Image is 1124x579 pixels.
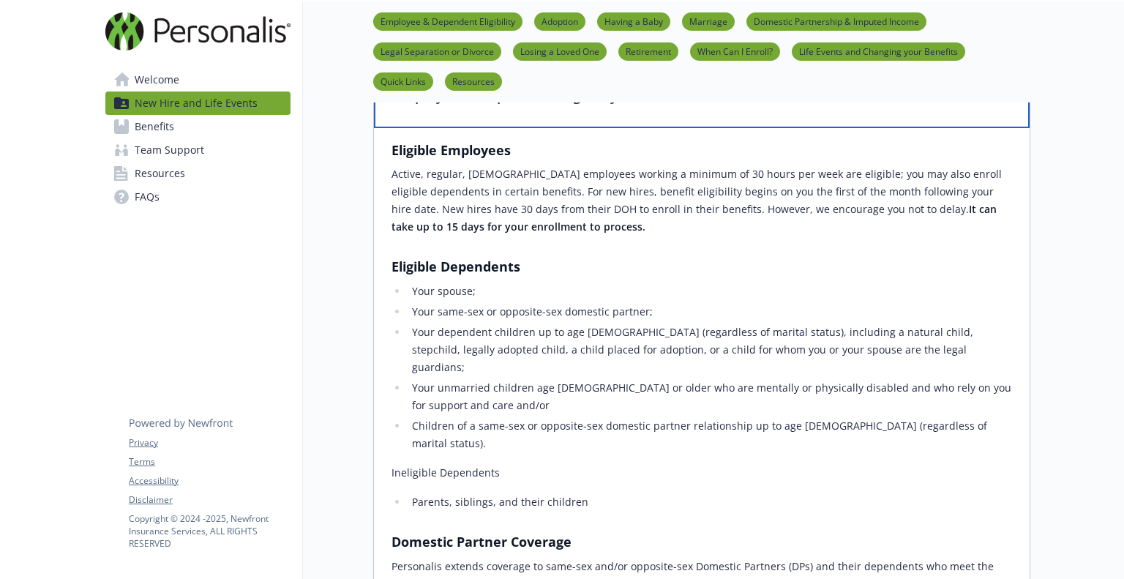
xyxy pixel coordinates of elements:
[135,185,160,209] span: FAQs
[408,379,1012,414] li: Your unmarried children age [DEMOGRAPHIC_DATA] or older who are mentally or physically disabled a...
[513,44,607,58] a: Losing a Loved One
[690,44,780,58] a: When Can I Enroll?
[129,436,290,449] a: Privacy
[129,455,290,468] a: Terms
[135,115,174,138] span: Benefits
[373,44,501,58] a: Legal Separation or Divorce
[391,533,572,550] strong: Domestic Partner Coverage
[391,165,1012,236] p: Active, regular, [DEMOGRAPHIC_DATA] employees working a minimum of 30 hours per week are eligible...
[408,324,1012,376] li: Your dependent children up to age [DEMOGRAPHIC_DATA] (regardless of marital status), including a ...
[373,74,433,88] a: Quick Links
[408,493,1012,511] li: Parents, siblings, and their children
[391,258,520,275] strong: ​Eligible Dependents​
[105,115,291,138] a: Benefits
[682,14,735,28] a: Marriage
[408,303,1012,321] li: Your same-sex or opposite-sex domestic partner; ​
[105,68,291,91] a: Welcome
[391,141,511,159] strong: Eligible Employees
[746,14,926,28] a: Domestic Partnership & Imputed Income
[534,14,585,28] a: Adoption
[105,138,291,162] a: Team Support
[105,91,291,115] a: New Hire and Life Events
[391,464,1012,482] p: Ineligible Dependents
[105,185,291,209] a: FAQs
[373,14,522,28] a: Employee & Dependent Eligibility
[618,44,678,58] a: Retirement
[135,138,204,162] span: Team Support
[597,14,670,28] a: Having a Baby
[792,44,965,58] a: Life Events and Changing your Benefits
[105,162,291,185] a: Resources
[408,283,1012,300] li: Your spouse; ​
[408,417,1012,452] li: Children of a same-sex or opposite-sex domestic partner relationship up to age [DEMOGRAPHIC_DATA]...
[135,162,185,185] span: Resources
[135,91,258,115] span: New Hire and Life Events
[129,474,290,488] a: Accessibility
[129,493,290,507] a: Disclaimer
[135,68,179,91] span: Welcome
[129,512,290,550] p: Copyright © 2024 - 2025 , Newfront Insurance Services, ALL RIGHTS RESERVED
[445,74,502,88] a: Resources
